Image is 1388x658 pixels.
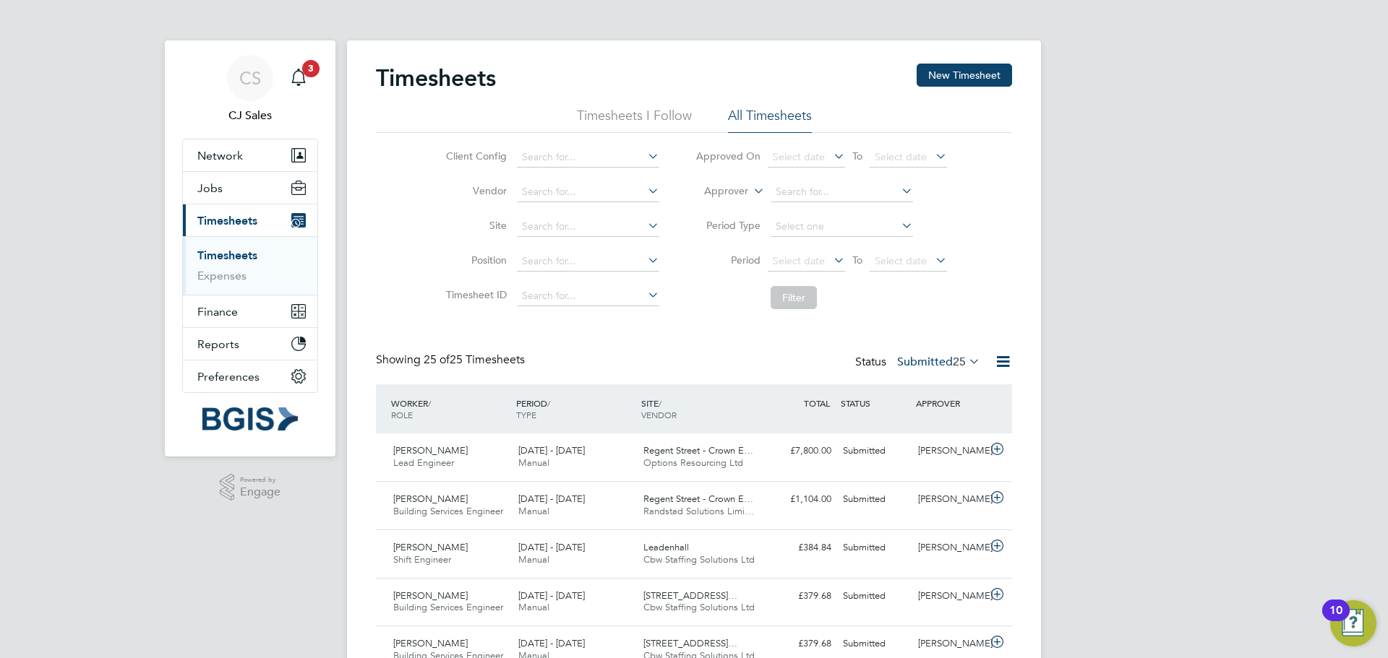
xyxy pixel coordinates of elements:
[183,172,317,204] button: Jobs
[393,601,503,613] span: Building Services Engineer
[771,182,913,202] input: Search for...
[547,397,550,409] span: /
[837,584,912,608] div: Submitted
[695,219,761,232] label: Period Type
[197,337,239,351] span: Reports
[517,251,659,272] input: Search for...
[517,147,659,168] input: Search for...
[912,632,988,656] div: [PERSON_NAME]
[442,150,507,163] label: Client Config
[912,488,988,511] div: [PERSON_NAME]
[220,474,281,501] a: Powered byEngage
[577,107,692,133] li: Timesheets I Follow
[771,286,817,309] button: Filter
[183,360,317,392] button: Preferences
[393,444,468,456] span: [PERSON_NAME]
[875,150,927,163] span: Select date
[773,254,825,267] span: Select date
[518,601,549,613] span: Manual
[513,390,638,428] div: PERIOD
[182,407,318,430] a: Go to home page
[393,637,468,649] span: [PERSON_NAME]
[428,397,431,409] span: /
[728,107,812,133] li: All Timesheets
[424,352,525,367] span: 25 Timesheets
[643,589,737,602] span: [STREET_ADDRESS]…
[659,397,661,409] span: /
[855,352,983,373] div: Status
[1329,610,1342,629] div: 10
[643,505,754,517] span: Randstad Solutions Limi…
[518,505,549,517] span: Manual
[393,493,468,505] span: [PERSON_NAME]
[762,439,837,463] div: £7,800.00
[912,584,988,608] div: [PERSON_NAME]
[240,486,280,498] span: Engage
[837,439,912,463] div: Submitted
[518,637,585,649] span: [DATE] - [DATE]
[837,488,912,511] div: Submitted
[518,589,585,602] span: [DATE] - [DATE]
[773,150,825,163] span: Select date
[875,254,927,267] span: Select date
[517,182,659,202] input: Search for...
[197,269,247,282] a: Expenses
[516,409,536,420] span: TYPE
[183,328,317,360] button: Reports
[517,286,659,306] input: Search for...
[762,536,837,560] div: £384.84
[442,219,507,232] label: Site
[182,107,318,124] span: CJ Sales
[1330,600,1376,646] button: Open Resource Center, 10 new notifications
[848,147,867,165] span: To
[643,553,755,566] span: Cbw Staffing Solutions Ltd
[518,456,549,469] span: Manual
[391,409,413,420] span: ROLE
[638,390,763,428] div: SITE
[197,214,257,228] span: Timesheets
[643,541,689,553] span: Leadenhall
[518,493,585,505] span: [DATE] - [DATE]
[695,254,761,267] label: Period
[912,439,988,463] div: [PERSON_NAME]
[202,407,298,430] img: bgis-logo-retina.png
[182,55,318,124] a: CSCJ Sales
[518,444,585,456] span: [DATE] - [DATE]
[393,589,468,602] span: [PERSON_NAME]
[393,541,468,553] span: [PERSON_NAME]
[518,553,549,566] span: Manual
[917,64,1012,87] button: New Timesheet
[518,541,585,553] span: [DATE] - [DATE]
[837,536,912,560] div: Submitted
[387,390,513,428] div: WORKER
[165,40,335,456] nav: Main navigation
[912,390,988,416] div: APPROVER
[695,150,761,163] label: Approved On
[239,69,261,87] span: CS
[848,251,867,269] span: To
[804,397,830,409] span: TOTAL
[197,149,243,163] span: Network
[197,248,257,262] a: Timesheets
[771,217,913,237] input: Select one
[393,505,503,517] span: Building Services Engineer
[442,288,507,301] label: Timesheet ID
[442,254,507,267] label: Position
[393,456,454,469] span: Lead Engineer
[183,295,317,327] button: Finance
[837,632,912,656] div: Submitted
[442,184,507,197] label: Vendor
[376,64,496,92] h2: Timesheets
[953,355,966,369] span: 25
[837,390,912,416] div: STATUS
[897,355,980,369] label: Submitted
[643,456,743,469] span: Options Resourcing Ltd
[641,409,677,420] span: VENDOR
[643,444,753,456] span: Regent Street - Crown E…
[284,55,313,101] a: 3
[183,236,317,295] div: Timesheets
[762,488,837,511] div: £1,104.00
[393,553,451,566] span: Shift Engineer
[376,352,528,368] div: Showing
[183,204,317,236] button: Timesheets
